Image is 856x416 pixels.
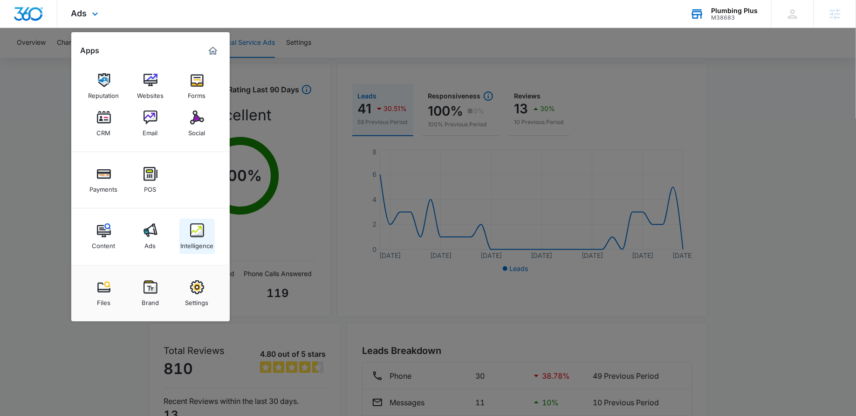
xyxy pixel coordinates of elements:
div: Content [92,237,116,250]
a: CRM [86,106,122,141]
a: POS [133,162,168,198]
a: Email [133,106,168,141]
a: Marketing 360® Dashboard [205,43,220,58]
div: CRM [97,125,111,137]
a: Websites [133,69,168,104]
span: Ads [71,8,87,18]
a: Content [86,219,122,254]
div: Reputation [89,87,119,99]
div: Social [189,125,205,137]
div: POS [144,181,157,193]
div: Websites [137,87,164,99]
h2: Apps [81,46,100,55]
div: Ads [145,237,156,250]
div: Intelligence [180,237,213,250]
a: Settings [179,276,215,311]
a: Reputation [86,69,122,104]
a: Ads [133,219,168,254]
a: Payments [86,162,122,198]
div: account id [711,14,758,21]
div: Brand [142,294,159,306]
div: Payments [90,181,118,193]
div: Files [97,294,110,306]
div: Email [143,125,158,137]
a: Forms [179,69,215,104]
a: Social [179,106,215,141]
a: Files [86,276,122,311]
a: Intelligence [179,219,215,254]
a: Brand [133,276,168,311]
div: Settings [185,294,209,306]
div: account name [711,7,758,14]
div: Forms [188,87,206,99]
